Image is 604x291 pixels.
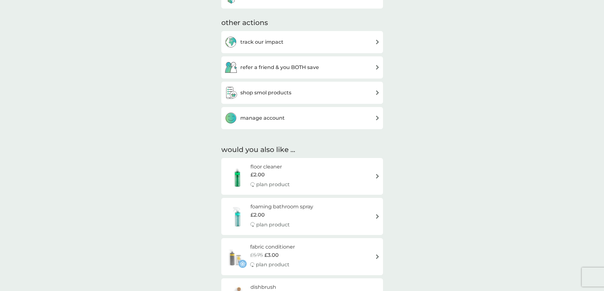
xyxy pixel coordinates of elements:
[240,89,291,97] h3: shop smol products
[375,65,380,70] img: arrow right
[264,251,279,259] span: £3.00
[221,145,383,155] h2: would you also like ...
[221,18,268,28] h3: other actions
[240,114,285,122] h3: manage account
[250,211,265,219] span: £2.00
[240,63,319,72] h3: refer a friend & you BOTH save
[375,116,380,120] img: arrow right
[256,261,289,269] p: plan product
[250,163,290,171] h6: floor cleaner
[224,246,247,268] img: fabric conditioner
[224,206,250,228] img: foaming bathroom spray
[375,40,380,44] img: arrow right
[240,38,283,46] h3: track our impact
[250,251,263,259] span: £5.75
[224,165,250,187] img: floor cleaner
[375,214,380,219] img: arrow right
[250,203,313,211] h6: foaming bathroom spray
[256,180,290,189] p: plan product
[256,221,290,229] p: plan product
[375,174,380,179] img: arrow right
[250,243,295,251] h6: fabric conditioner
[375,254,380,259] img: arrow right
[375,90,380,95] img: arrow right
[250,171,265,179] span: £2.00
